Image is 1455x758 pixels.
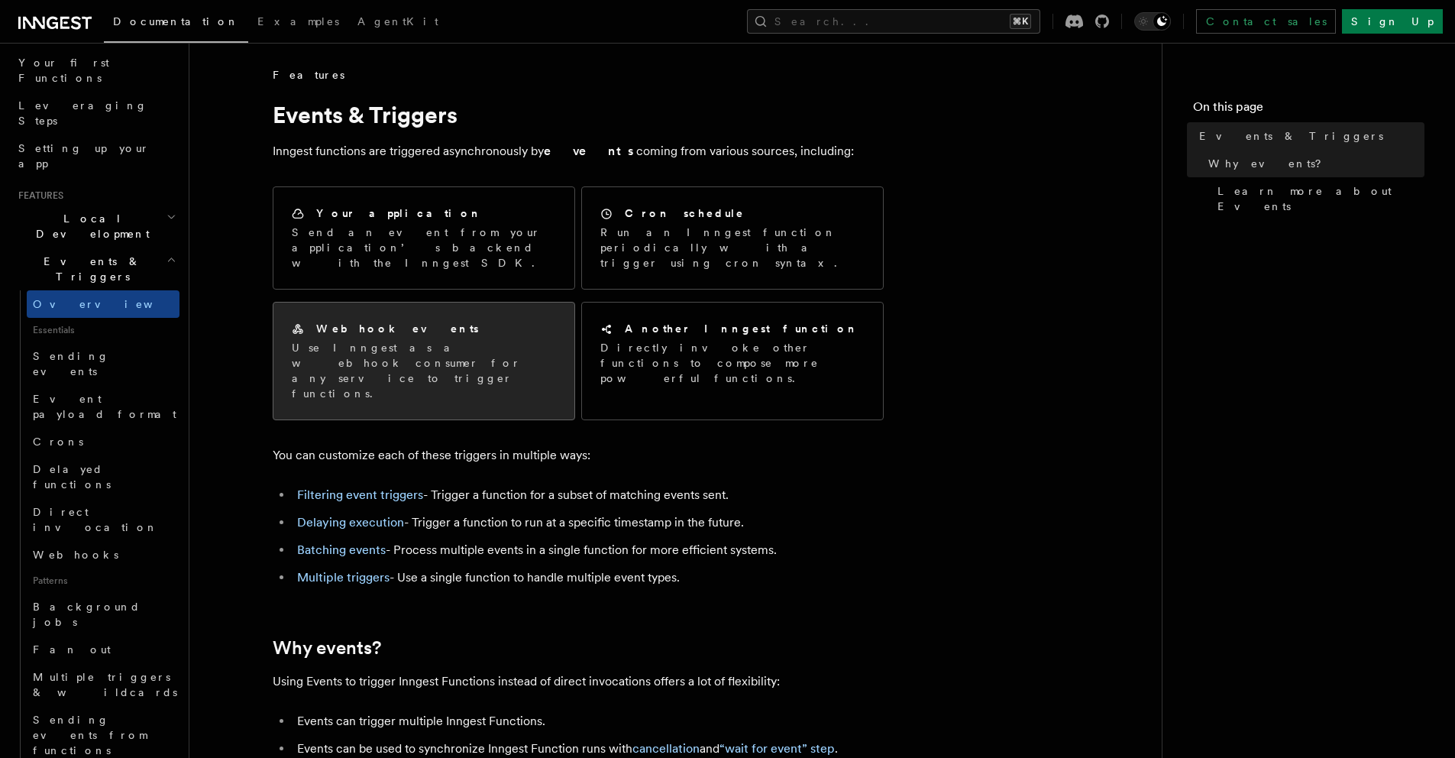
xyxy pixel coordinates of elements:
a: Your first Functions [12,49,179,92]
span: Examples [257,15,339,28]
span: Crons [33,436,83,448]
h2: Your application [316,206,482,221]
span: Multiple triggers & wildcards [33,671,177,698]
li: - Process multiple events in a single function for more efficient systems. [293,539,884,561]
a: Filtering event triggers [297,488,423,502]
a: Multiple triggers & wildcards [27,663,179,706]
a: Sending events [27,342,179,385]
a: Webhooks [27,541,179,568]
span: Patterns [27,568,179,593]
span: Sending events [33,350,109,377]
span: Events & Triggers [1199,128,1383,144]
li: - Use a single function to handle multiple event types. [293,567,884,588]
a: Setting up your app [12,134,179,177]
p: Run an Inngest function periodically with a trigger using cron syntax. [600,225,865,270]
a: Why events? [1202,150,1424,177]
kbd: ⌘K [1010,14,1031,29]
li: Events can trigger multiple Inngest Functions. [293,711,884,732]
a: Direct invocation [27,498,179,541]
p: You can customize each of these triggers in multiple ways: [273,445,884,466]
h2: Another Inngest function [625,321,858,336]
a: Overview [27,290,179,318]
span: Events & Triggers [12,254,167,284]
span: Overview [33,298,190,310]
a: cancellation [632,741,700,756]
p: Use Inngest as a webhook consumer for any service to trigger functions. [292,340,556,401]
span: Learn more about Events [1217,183,1424,214]
span: Leveraging Steps [18,99,147,127]
a: Another Inngest functionDirectly invoke other functions to compose more powerful functions. [581,302,884,420]
a: Events & Triggers [1193,122,1424,150]
p: Inngest functions are triggered asynchronously by coming from various sources, including: [273,141,884,162]
a: Why events? [273,637,381,659]
button: Search...⌘K [747,9,1040,34]
span: Your first Functions [18,57,109,84]
span: AgentKit [357,15,438,28]
h4: On this page [1193,98,1424,122]
button: Toggle dark mode [1134,12,1171,31]
span: Features [12,189,63,202]
button: Events & Triggers [12,248,179,290]
a: Crons [27,428,179,455]
span: Essentials [27,318,179,342]
span: Sending events from functions [33,714,147,756]
a: Leveraging Steps [12,92,179,134]
span: Documentation [113,15,239,28]
a: Learn more about Events [1211,177,1424,220]
a: Batching events [297,543,386,557]
a: Multiple triggers [297,570,390,585]
p: Send an event from your application’s backend with the Inngest SDK. [292,225,556,270]
a: Background jobs [27,593,179,636]
span: Fan out [33,643,111,656]
li: - Trigger a function for a subset of matching events sent. [293,484,884,506]
a: Contact sales [1196,9,1336,34]
span: Local Development [12,211,167,241]
a: Examples [248,5,348,41]
p: Directly invoke other functions to compose more powerful functions. [600,340,865,386]
a: Fan out [27,636,179,663]
span: Webhooks [33,549,118,561]
a: Delaying execution [297,515,404,530]
a: Documentation [104,5,248,43]
h2: Cron schedule [625,206,745,221]
span: Setting up your app [18,142,150,170]
li: - Trigger a function to run at a specific timestamp in the future. [293,512,884,533]
a: Delayed functions [27,455,179,498]
a: AgentKit [348,5,448,41]
span: Background jobs [33,601,141,628]
span: Direct invocation [33,506,158,533]
a: Sign Up [1342,9,1443,34]
h2: Webhook events [316,321,479,336]
span: Why events? [1208,156,1332,171]
a: “wait for event” step [719,741,835,756]
span: Features [273,67,344,83]
a: Cron scheduleRun an Inngest function periodically with a trigger using cron syntax. [581,186,884,290]
span: Event payload format [33,393,176,420]
strong: events [544,144,636,158]
a: Event payload format [27,385,179,428]
button: Local Development [12,205,179,248]
p: Using Events to trigger Inngest Functions instead of direct invocations offers a lot of flexibility: [273,671,884,692]
span: Delayed functions [33,463,111,491]
a: Your applicationSend an event from your application’s backend with the Inngest SDK. [273,186,575,290]
a: Webhook eventsUse Inngest as a webhook consumer for any service to trigger functions. [273,302,575,420]
h1: Events & Triggers [273,101,884,128]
